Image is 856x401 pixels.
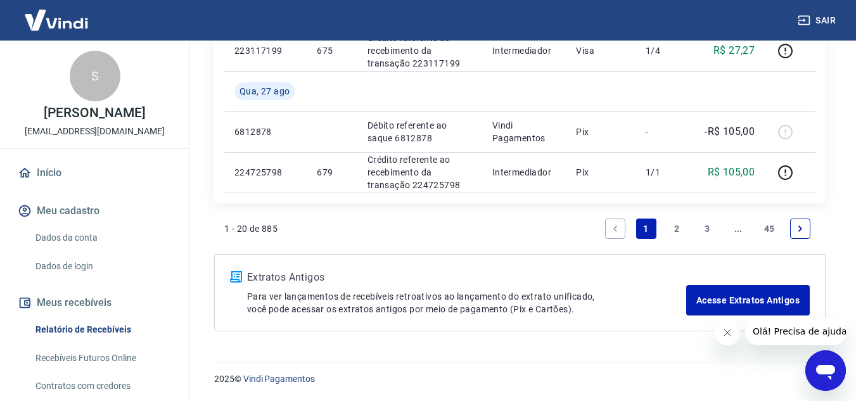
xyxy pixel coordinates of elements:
p: [EMAIL_ADDRESS][DOMAIN_NAME] [25,125,165,138]
p: R$ 27,27 [713,43,755,58]
button: Sair [795,9,841,32]
p: Débito referente ao saque 6812878 [367,119,472,144]
p: 1/4 [646,44,683,57]
p: Pix [576,125,625,138]
p: 2025 © [214,372,826,386]
a: Next page [790,219,810,239]
a: Vindi Pagamentos [243,374,315,384]
p: 6812878 [234,125,297,138]
p: Extratos Antigos [247,270,686,285]
a: Jump forward [728,219,748,239]
p: Intermediador [492,166,556,179]
p: 675 [317,44,347,57]
img: Vindi [15,1,98,39]
p: R$ 105,00 [708,165,755,180]
p: Intermediador [492,44,556,57]
span: Qua, 27 ago [240,85,290,98]
a: Relatório de Recebíveis [30,317,174,343]
p: Vindi Pagamentos [492,119,556,144]
p: 679 [317,166,347,179]
p: Crédito referente ao recebimento da transação 224725798 [367,153,472,191]
iframe: Fechar mensagem [715,320,740,345]
a: Dados da conta [30,225,174,251]
a: Page 3 [698,219,718,239]
p: - [646,125,683,138]
button: Meu cadastro [15,197,174,225]
a: Page 2 [667,219,687,239]
p: 224725798 [234,166,297,179]
p: 223117199 [234,44,297,57]
div: S [70,51,120,101]
button: Meus recebíveis [15,289,174,317]
p: 1/1 [646,166,683,179]
img: ícone [230,271,242,283]
a: Início [15,159,174,187]
p: Crédito referente ao recebimento da transação 223117199 [367,32,472,70]
a: Contratos com credores [30,373,174,399]
span: Olá! Precisa de ajuda? [8,9,106,19]
a: Previous page [605,219,625,239]
p: Visa [576,44,625,57]
iframe: Botão para abrir a janela de mensagens [805,350,846,391]
p: [PERSON_NAME] [44,106,145,120]
iframe: Mensagem da empresa [745,317,846,345]
a: Page 1 is your current page [636,219,656,239]
ul: Pagination [600,213,815,244]
a: Acesse Extratos Antigos [686,285,810,315]
p: -R$ 105,00 [705,124,755,139]
a: Dados de login [30,253,174,279]
p: Para ver lançamentos de recebíveis retroativos ao lançamento do extrato unificado, você pode aces... [247,290,686,315]
a: Page 45 [759,219,780,239]
p: Pix [576,166,625,179]
p: 1 - 20 de 885 [224,222,278,235]
a: Recebíveis Futuros Online [30,345,174,371]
